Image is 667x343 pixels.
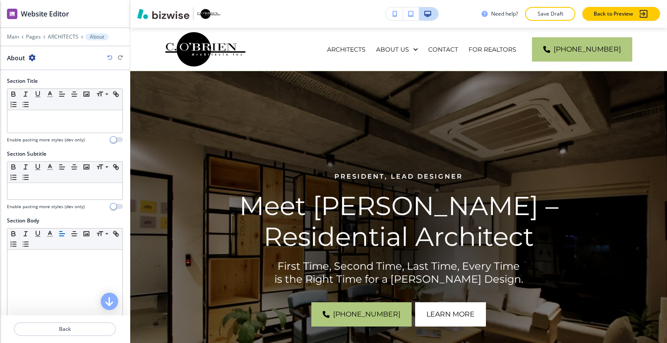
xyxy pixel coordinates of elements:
span: Learn More [426,309,475,320]
button: Back to Preview [582,7,660,21]
img: C. O'Brien Architects, Inc [165,31,246,67]
p: Save Draft [536,10,564,18]
h2: Section Subtitle [7,150,46,158]
p: Meet [PERSON_NAME] – Residential Architect [213,190,584,252]
p: FOR REALTORS [469,45,516,54]
p: Back [15,325,115,333]
button: About [86,33,109,40]
img: editor icon [7,9,17,19]
h4: Enable pasting more styles (dev only) [7,203,85,210]
p: CONTACT [428,45,458,54]
h3: Need help? [491,10,518,18]
button: Save Draft [525,7,575,21]
button: Back [14,322,116,336]
h2: About [7,53,25,62]
a: [PHONE_NUMBER] [311,302,412,327]
p: ABOUT US [376,45,409,54]
p: About [90,34,104,40]
p: is the Right Time for a [PERSON_NAME] Design. [213,273,584,286]
h2: Section Body [7,217,39,225]
h4: Enable pasting more styles (dev only) [7,137,85,143]
img: Bizwise Logo [137,9,189,19]
a: [PHONE_NUMBER] [532,37,632,62]
button: ARCHITECTS [48,34,79,40]
button: Main [7,34,19,40]
span: [PHONE_NUMBER] [333,309,400,320]
p: First Time, Second Time, Last Time, Every Time [213,260,584,273]
p: President, Lead Designer [213,171,584,182]
h2: Website Editor [21,9,69,19]
p: ARCHITECTS [327,45,366,54]
button: Pages [26,34,41,40]
span: [PHONE_NUMBER] [554,44,621,55]
img: Your Logo [197,9,221,19]
button: Learn More [415,302,486,327]
p: Back to Preview [594,10,633,18]
h2: Section Title [7,77,38,85]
